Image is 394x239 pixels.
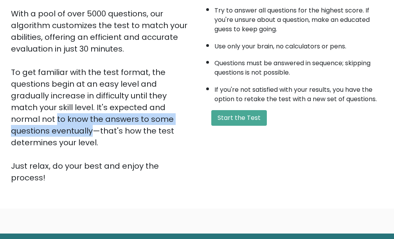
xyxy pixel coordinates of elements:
[214,55,383,77] li: Questions must be answered in sequence; skipping questions is not possible.
[214,38,383,51] li: Use only your brain, no calculators or pens.
[214,81,383,104] li: If you're not satisfied with your results, you have the option to retake the test with a new set ...
[214,2,383,34] li: Try to answer all questions for the highest score. If you're unsure about a question, make an edu...
[211,110,267,126] button: Start the Test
